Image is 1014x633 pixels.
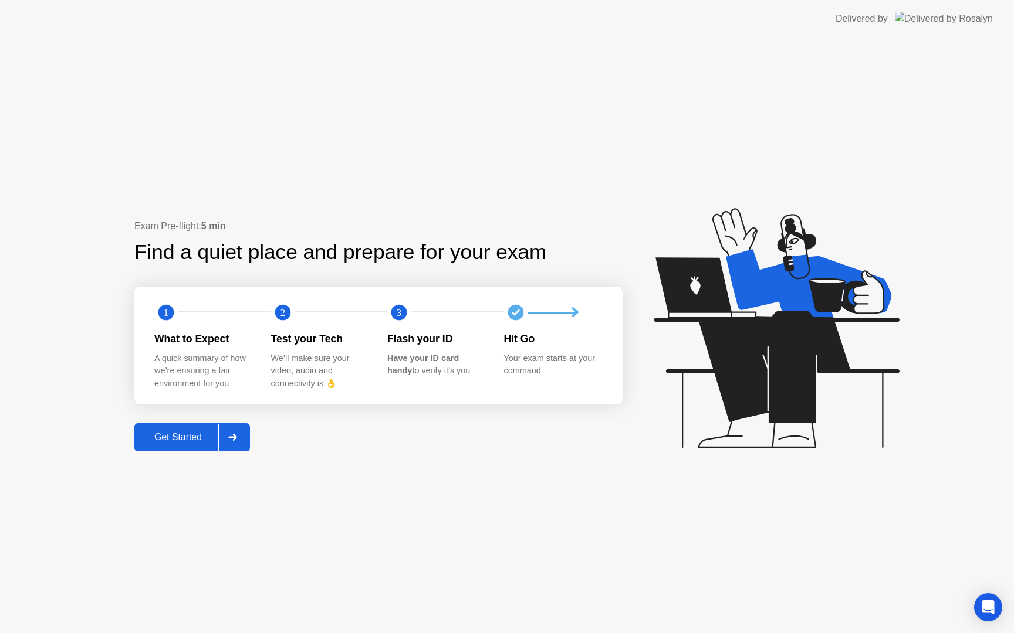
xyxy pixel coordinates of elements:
[397,307,401,318] text: 3
[387,353,459,376] b: Have your ID card handy
[134,423,250,451] button: Get Started
[271,352,369,390] div: We’ll make sure your video, audio and connectivity is 👌
[974,593,1002,621] div: Open Intercom Messenger
[138,432,218,443] div: Get Started
[201,221,226,231] b: 5 min
[271,331,369,346] div: Test your Tech
[134,219,623,233] div: Exam Pre-flight:
[280,307,285,318] text: 2
[134,237,548,268] div: Find a quiet place and prepare for your exam
[164,307,168,318] text: 1
[387,331,485,346] div: Flash your ID
[895,12,993,25] img: Delivered by Rosalyn
[154,331,252,346] div: What to Expect
[154,352,252,390] div: A quick summary of how we’re ensuring a fair environment for you
[387,352,485,377] div: to verify it’s you
[504,331,602,346] div: Hit Go
[836,12,888,26] div: Delivered by
[504,352,602,377] div: Your exam starts at your command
